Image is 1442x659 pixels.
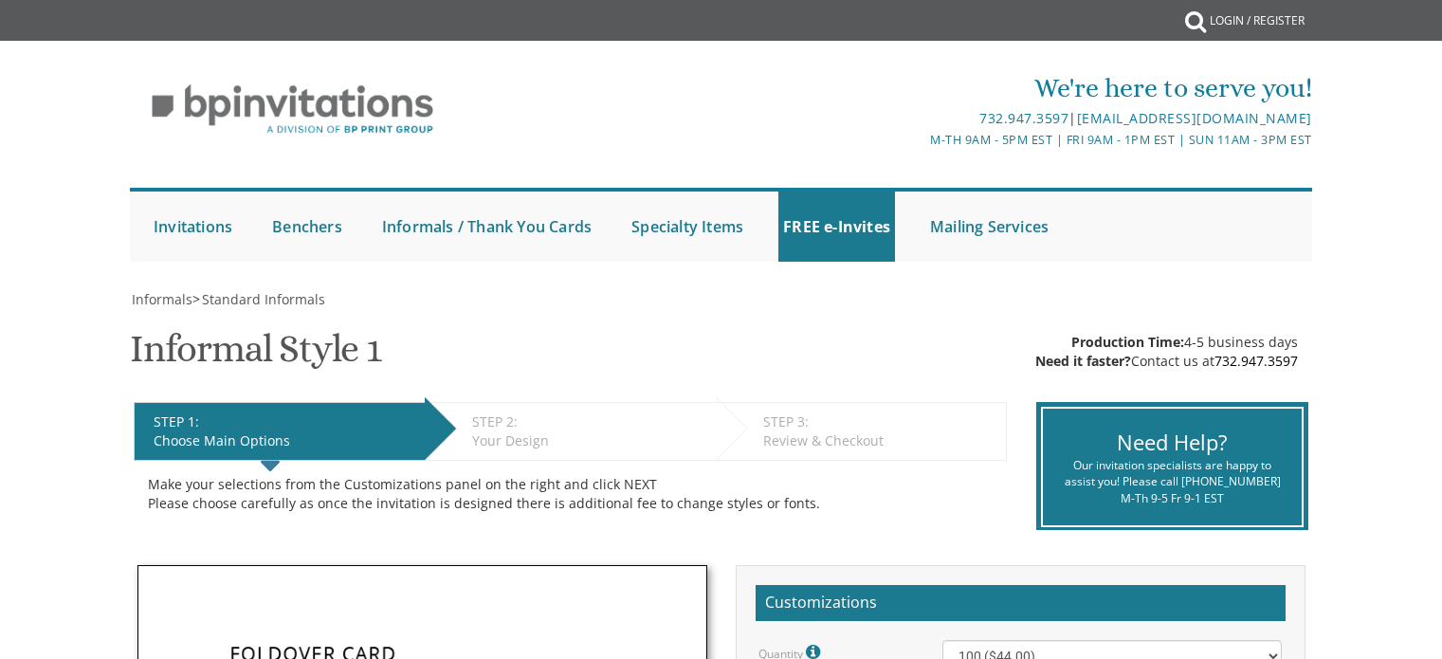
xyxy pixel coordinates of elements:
[200,290,325,308] a: Standard Informals
[148,475,993,513] div: Make your selections from the Customizations panel on the right and click NEXT Please choose care...
[472,431,706,450] div: Your Design
[1035,352,1131,370] span: Need it faster?
[149,192,237,262] a: Invitations
[130,290,192,308] a: Informals
[525,130,1312,150] div: M-Th 9am - 5pm EST | Fri 9am - 1pm EST | Sun 11am - 3pm EST
[778,192,895,262] a: FREE e-Invites
[627,192,748,262] a: Specialty Items
[1071,333,1184,351] span: Production Time:
[979,109,1068,127] a: 732.947.3597
[756,585,1286,621] h2: Customizations
[763,431,996,450] div: Review & Checkout
[154,412,415,431] div: STEP 1:
[1057,428,1287,457] div: Need Help?
[130,328,381,384] h1: Informal Style 1
[154,431,415,450] div: Choose Main Options
[1035,333,1298,371] div: 4-5 business days Contact us at
[132,290,192,308] span: Informals
[1214,352,1298,370] a: 732.947.3597
[377,192,596,262] a: Informals / Thank You Cards
[192,290,325,308] span: >
[202,290,325,308] span: Standard Informals
[130,70,455,149] img: BP Invitation Loft
[525,107,1312,130] div: |
[472,412,706,431] div: STEP 2:
[1077,109,1312,127] a: [EMAIL_ADDRESS][DOMAIN_NAME]
[267,192,347,262] a: Benchers
[763,412,996,431] div: STEP 3:
[1057,457,1287,505] div: Our invitation specialists are happy to assist you! Please call [PHONE_NUMBER] M-Th 9-5 Fr 9-1 EST
[1362,583,1423,640] iframe: chat widget
[925,192,1053,262] a: Mailing Services
[525,69,1312,107] div: We're here to serve you!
